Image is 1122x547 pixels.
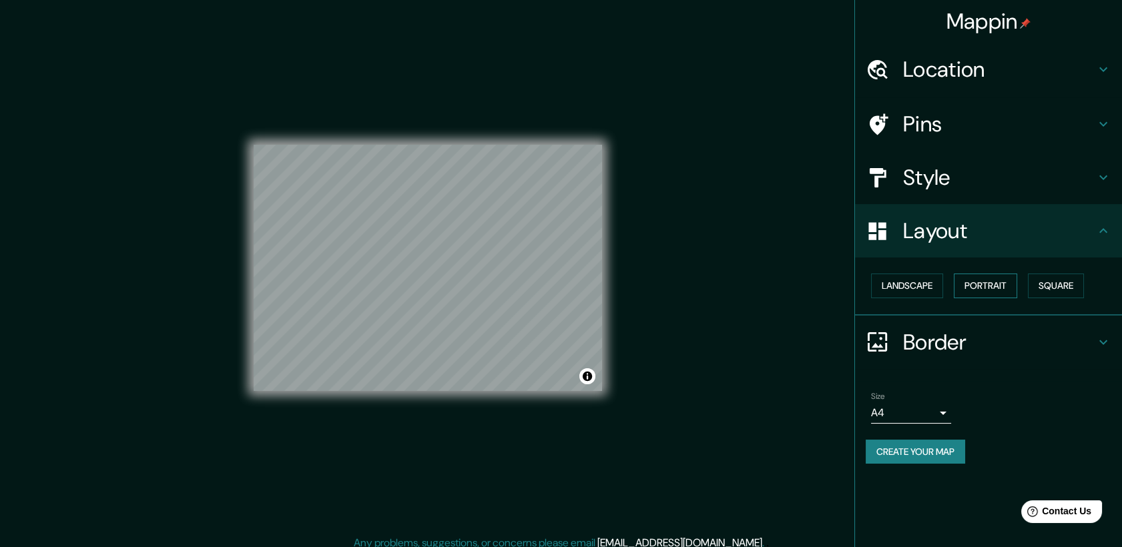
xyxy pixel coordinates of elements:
[871,273,943,298] button: Landscape
[855,151,1122,204] div: Style
[1028,273,1084,298] button: Square
[855,316,1122,369] div: Border
[946,8,1031,35] h4: Mappin
[1003,495,1107,532] iframe: Help widget launcher
[903,329,1095,356] h4: Border
[903,56,1095,83] h4: Location
[903,111,1095,137] h4: Pins
[855,204,1122,257] div: Layout
[579,368,595,384] button: Toggle attribution
[954,273,1017,298] button: Portrait
[254,145,602,391] canvas: Map
[855,97,1122,151] div: Pins
[1020,18,1031,29] img: pin-icon.png
[871,390,885,402] label: Size
[866,440,965,464] button: Create your map
[903,164,1095,191] h4: Style
[903,217,1095,244] h4: Layout
[871,402,951,424] div: A4
[855,43,1122,96] div: Location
